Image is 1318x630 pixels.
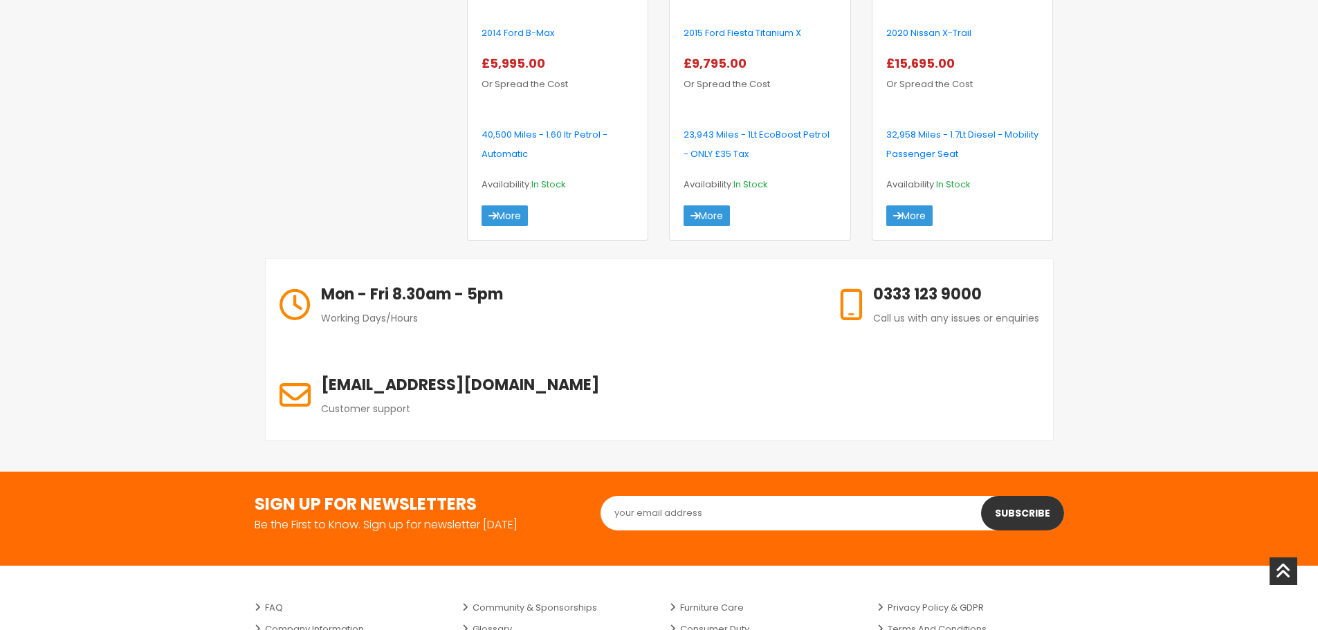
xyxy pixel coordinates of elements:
p: 32,958 Miles - 1.7Lt Diesel - Mobility Passenger Seat [886,125,1038,164]
a: More [886,205,933,226]
span: Working Days/Hours [321,311,418,325]
a: FAQ [255,597,441,618]
span: Call us with any issues or enquiries [873,311,1039,325]
p: 40,500 Miles - 1.60 ltr Petrol - Automatic [482,125,634,164]
p: Or Spread the Cost [684,54,836,94]
p: Or Spread the Cost [886,54,1038,94]
h6: 0333 123 9000 [873,283,1039,306]
input: your email address [601,496,1064,530]
a: Community & Sponsorships [462,597,649,618]
p: Availability: [684,175,836,194]
span: £15,695.00 [886,55,960,72]
a: £5,995.00 [482,58,551,71]
p: Be the First to Know. Sign up for newsletter [DATE] [255,519,580,530]
a: More [684,205,730,226]
h6: [EMAIL_ADDRESS][DOMAIN_NAME] [321,373,599,396]
p: Availability: [482,175,634,194]
a: Privacy Policy & GDPR [877,597,1064,618]
a: 2020 Nissan X-Trail [886,26,971,39]
h6: Mon - Fri 8.30am - 5pm [321,283,503,306]
a: 2014 Ford B-Max [482,26,554,39]
p: Or Spread the Cost [482,54,634,94]
span: In Stock [936,178,971,191]
a: £9,795.00 [684,58,752,71]
button: Subscribe [981,496,1064,530]
p: Availability: [886,175,1038,194]
a: Furniture Care [670,597,857,618]
span: Customer support [321,402,410,416]
span: £9,795.00 [684,55,752,72]
span: In Stock [733,178,768,191]
span: £5,995.00 [482,55,551,72]
a: £15,695.00 [886,58,960,71]
p: 23,943 Miles - 1Lt EcoBoost Petrol - ONLY £35 Tax [684,125,836,164]
h3: SIGN UP FOR NEWSLETTERS [255,496,580,512]
a: 2015 Ford Fiesta Titanium X [684,26,801,39]
a: More [482,205,528,226]
span: In Stock [531,178,566,191]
